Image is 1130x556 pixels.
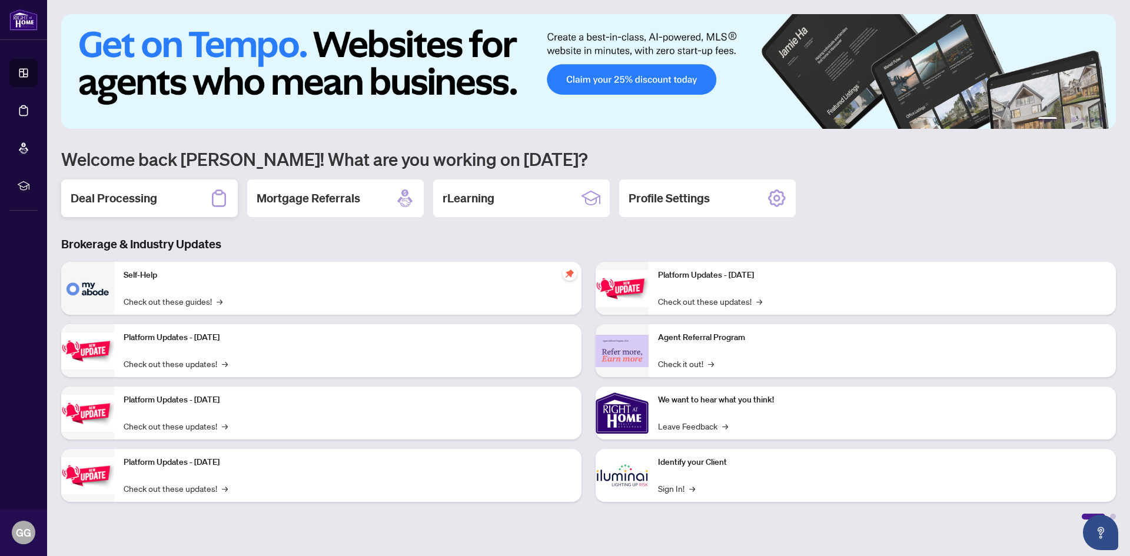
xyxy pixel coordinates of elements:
[596,449,649,502] img: Identify your Client
[61,236,1116,252] h3: Brokerage & Industry Updates
[1062,117,1066,122] button: 2
[257,190,360,207] h2: Mortgage Referrals
[124,295,222,308] a: Check out these guides!→
[124,394,572,407] p: Platform Updates - [DATE]
[124,482,228,495] a: Check out these updates!→
[16,524,31,541] span: GG
[124,331,572,344] p: Platform Updates - [DATE]
[443,190,494,207] h2: rLearning
[1083,515,1118,550] button: Open asap
[722,420,728,432] span: →
[124,420,228,432] a: Check out these updates!→
[124,456,572,469] p: Platform Updates - [DATE]
[217,295,222,308] span: →
[1038,117,1057,122] button: 1
[61,457,114,494] img: Platform Updates - July 8, 2025
[658,269,1106,282] p: Platform Updates - [DATE]
[658,420,728,432] a: Leave Feedback→
[71,190,157,207] h2: Deal Processing
[222,357,228,370] span: →
[689,482,695,495] span: →
[1099,117,1104,122] button: 6
[658,394,1106,407] p: We want to hear what you think!
[222,482,228,495] span: →
[1081,117,1085,122] button: 4
[61,262,114,315] img: Self-Help
[124,357,228,370] a: Check out these updates!→
[124,269,572,282] p: Self-Help
[658,331,1106,344] p: Agent Referral Program
[61,395,114,432] img: Platform Updates - July 21, 2025
[222,420,228,432] span: →
[596,387,649,440] img: We want to hear what you think!
[1090,117,1095,122] button: 5
[658,482,695,495] a: Sign In!→
[596,335,649,367] img: Agent Referral Program
[61,332,114,369] img: Platform Updates - September 16, 2025
[658,295,762,308] a: Check out these updates!→
[756,295,762,308] span: →
[658,357,714,370] a: Check it out!→
[563,267,577,281] span: pushpin
[1071,117,1076,122] button: 3
[61,14,1116,129] img: Slide 0
[9,9,38,31] img: logo
[708,357,714,370] span: →
[61,148,1116,170] h1: Welcome back [PERSON_NAME]! What are you working on [DATE]?
[629,190,710,207] h2: Profile Settings
[658,456,1106,469] p: Identify your Client
[596,270,649,307] img: Platform Updates - June 23, 2025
